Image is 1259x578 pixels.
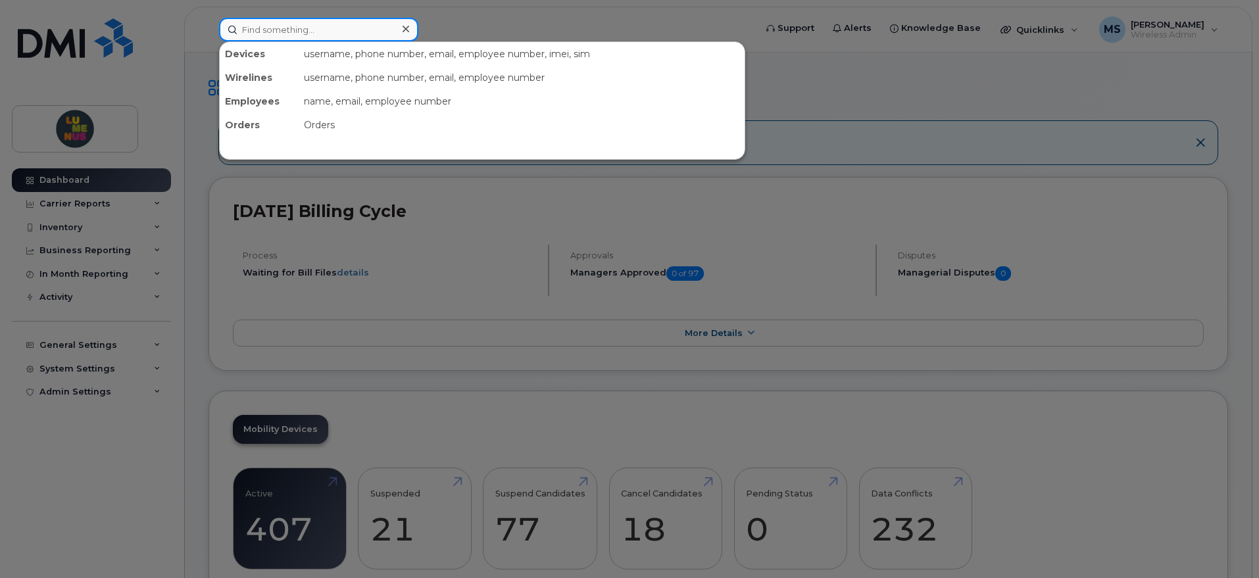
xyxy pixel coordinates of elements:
[299,42,745,66] div: username, phone number, email, employee number, imei, sim
[220,113,299,137] div: Orders
[299,89,745,113] div: name, email, employee number
[299,66,745,89] div: username, phone number, email, employee number
[220,42,299,66] div: Devices
[220,66,299,89] div: Wirelines
[299,113,745,137] div: Orders
[220,89,299,113] div: Employees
